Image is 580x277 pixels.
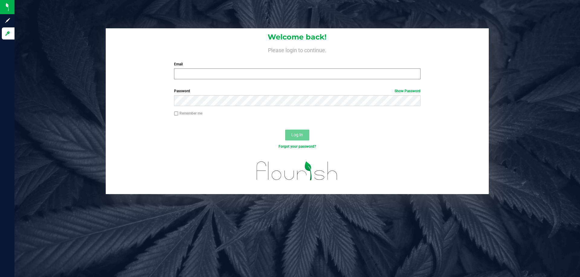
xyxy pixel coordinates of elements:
[285,130,309,140] button: Log In
[174,111,202,116] label: Remember me
[5,30,11,36] inline-svg: Log in
[5,17,11,24] inline-svg: Sign up
[174,61,420,67] label: Email
[174,89,190,93] span: Password
[291,132,303,137] span: Log In
[174,112,178,116] input: Remember me
[249,156,345,186] img: flourish_logo.svg
[395,89,420,93] a: Show Password
[106,46,489,53] h4: Please login to continue.
[279,144,316,149] a: Forgot your password?
[106,33,489,41] h1: Welcome back!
